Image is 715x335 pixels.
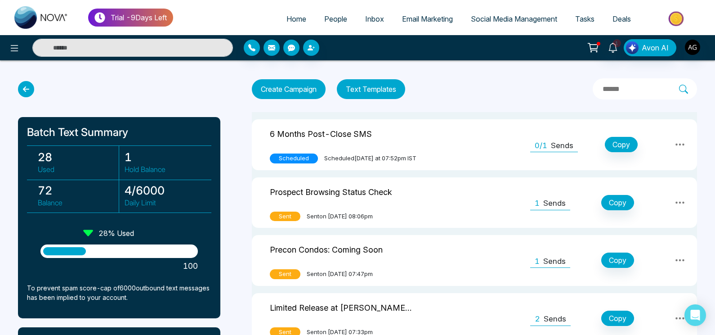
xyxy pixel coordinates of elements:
[270,184,392,198] p: Prospect Browsing Status Check
[337,79,405,99] button: Text Templates
[27,283,211,302] p: To prevent spam score-cap of 6000 outbound text messages has been implied to your account.
[252,235,697,286] tr: Precon Condos: Coming SoonSentSenton [DATE] 07:47pm1SendsCopy
[356,10,393,27] a: Inbox
[286,14,306,23] span: Home
[462,10,566,27] a: Social Media Management
[307,212,373,221] span: Sent on [DATE] 08:06pm
[535,140,547,152] span: 0/1
[125,150,206,164] h3: 1
[684,304,706,326] div: Open Intercom Messenger
[644,9,710,29] img: Market-place.gif
[602,39,624,55] a: 1
[252,119,697,170] tr: 6 Months Post-Close SMSScheduledScheduled[DATE] at 07:52pm IST0/1SendsCopy
[38,197,119,208] p: Balance
[642,42,669,53] span: Avon AI
[27,126,211,139] h1: Batch Text Summary
[270,242,383,256] p: Precon Condos: Coming Soon
[601,195,634,210] button: Copy
[601,311,634,326] button: Copy
[393,10,462,27] a: Email Marketing
[365,14,384,23] span: Inbox
[40,260,198,272] p: 100
[613,39,621,47] span: 1
[270,269,300,279] span: Sent
[601,253,634,268] button: Copy
[544,313,566,325] p: Sends
[624,39,676,56] button: Avon AI
[535,198,540,209] span: 1
[252,177,697,228] tr: Prospect Browsing Status CheckSentSenton [DATE] 08:06pm1SendsCopy
[270,212,300,222] span: Sent
[98,228,134,239] p: 28 % Used
[566,10,603,27] a: Tasks
[324,154,416,163] span: Scheduled [DATE] at 07:52pm IST
[270,154,318,163] span: Scheduled
[125,164,206,175] p: Hold Balance
[543,256,566,267] p: Sends
[125,197,206,208] p: Daily Limit
[612,14,631,23] span: Deals
[14,6,68,29] img: Nova CRM Logo
[252,79,326,99] button: Create Campaign
[626,41,639,54] img: Lead Flow
[575,14,594,23] span: Tasks
[324,14,347,23] span: People
[605,137,638,152] button: Copy
[38,164,119,175] p: Used
[535,256,540,267] span: 1
[535,313,540,325] span: 2
[38,150,119,164] h3: 28
[402,14,453,23] span: Email Marketing
[125,184,206,197] h3: 4 / 6000
[603,10,640,27] a: Deals
[277,10,315,27] a: Home
[543,198,566,209] p: Sends
[685,40,700,55] img: User Avatar
[551,140,573,152] p: Sends
[111,12,167,23] p: Trial - 9 Days Left
[307,270,373,279] span: Sent on [DATE] 07:47pm
[270,300,414,314] p: Limited Release at [PERSON_NAME], [GEOGRAPHIC_DATA]!
[315,10,356,27] a: People
[471,14,557,23] span: Social Media Management
[270,126,372,140] p: 6 Months Post-Close SMS
[38,184,119,197] h3: 72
